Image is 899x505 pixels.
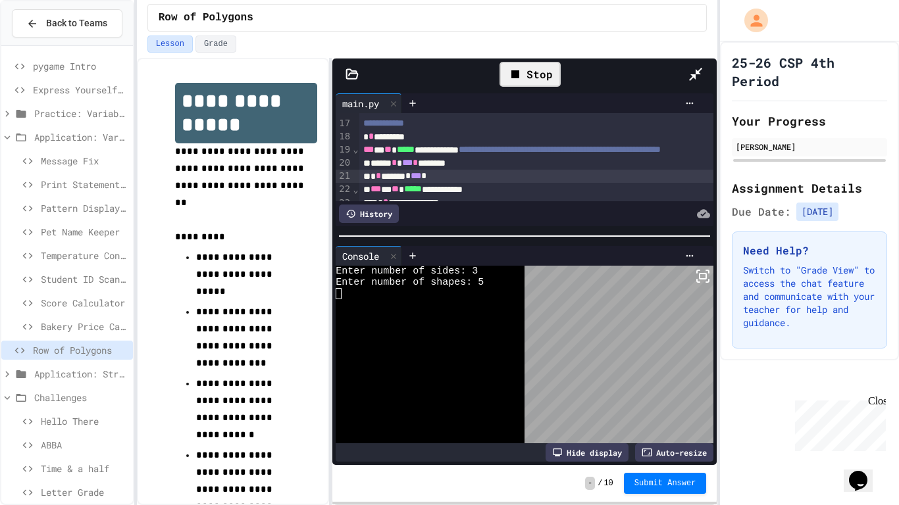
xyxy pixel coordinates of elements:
span: - [585,477,595,490]
div: main.py [336,97,386,110]
div: 22 [336,183,352,196]
p: Switch to "Grade View" to access the chat feature and communicate with your teacher for help and ... [743,264,876,329]
span: Temperature Converter [41,249,128,262]
div: History [339,204,399,223]
span: pygame Intro [33,59,128,73]
span: Application: Variables/Print [34,130,128,144]
span: Submit Answer [634,478,696,489]
span: Message Fix [41,154,128,168]
h2: Your Progress [732,112,887,130]
div: Console [336,249,386,263]
div: Console [336,246,402,266]
span: [DATE] [796,203,838,221]
div: 18 [336,130,352,143]
span: Challenges [34,391,128,404]
span: Print Statement Repair [41,178,128,191]
span: Student ID Scanner [41,272,128,286]
span: Practice: Variables/Print [34,107,128,120]
div: 21 [336,170,352,183]
span: Fold line [352,184,359,195]
div: 23 [336,197,352,210]
div: Chat with us now!Close [5,5,91,84]
span: Due Date: [732,204,791,220]
span: Fold line [352,144,359,155]
button: Back to Teams [12,9,122,37]
iframe: chat widget [790,395,886,451]
span: Row of Polygons [159,10,253,26]
span: Application: Strings, Inputs, Math [34,367,128,381]
span: ABBA [41,438,128,452]
h3: Need Help? [743,243,876,258]
div: 17 [336,117,352,130]
span: Pattern Display Challenge [41,201,128,215]
div: Hide display [546,443,629,462]
iframe: chat widget [844,452,886,492]
span: Enter number of shapes: 5 [336,277,484,288]
div: 20 [336,156,352,170]
span: Express Yourself in Python! [33,83,128,97]
span: Pet Name Keeper [41,225,128,239]
span: Letter Grade [41,485,128,499]
span: Hello There [41,414,128,428]
button: Submit Answer [624,473,707,494]
h2: Assignment Details [732,179,887,197]
span: / [598,478,602,489]
span: Back to Teams [46,16,107,30]
span: Bakery Price Calculator [41,320,128,333]
h1: 25-26 CSP 4th Period [732,53,887,90]
span: Time & a half [41,462,128,475]
div: My Account [731,5,771,36]
div: [PERSON_NAME] [736,141,883,153]
div: main.py [336,93,402,113]
span: Score Calculator [41,296,128,310]
div: Auto-resize [635,443,713,462]
div: 19 [336,143,352,156]
div: Stop [500,62,561,87]
button: Lesson [147,36,193,53]
span: 10 [604,478,613,489]
span: Enter number of sides: 3 [336,266,478,277]
button: Grade [195,36,236,53]
span: Row of Polygons [33,343,128,357]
